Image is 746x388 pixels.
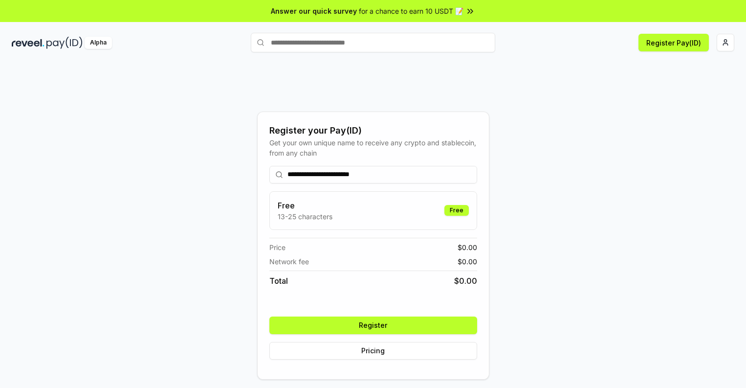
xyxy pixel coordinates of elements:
[269,317,477,334] button: Register
[12,37,44,49] img: reveel_dark
[269,275,288,287] span: Total
[454,275,477,287] span: $ 0.00
[458,242,477,252] span: $ 0.00
[46,37,83,49] img: pay_id
[269,124,477,137] div: Register your Pay(ID)
[271,6,357,16] span: Answer our quick survey
[269,137,477,158] div: Get your own unique name to receive any crypto and stablecoin, from any chain
[359,6,463,16] span: for a chance to earn 10 USDT 📝
[85,37,112,49] div: Alpha
[458,256,477,267] span: $ 0.00
[278,200,332,211] h3: Free
[444,205,469,216] div: Free
[269,242,285,252] span: Price
[638,34,709,51] button: Register Pay(ID)
[269,256,309,267] span: Network fee
[278,211,332,222] p: 13-25 characters
[269,342,477,360] button: Pricing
